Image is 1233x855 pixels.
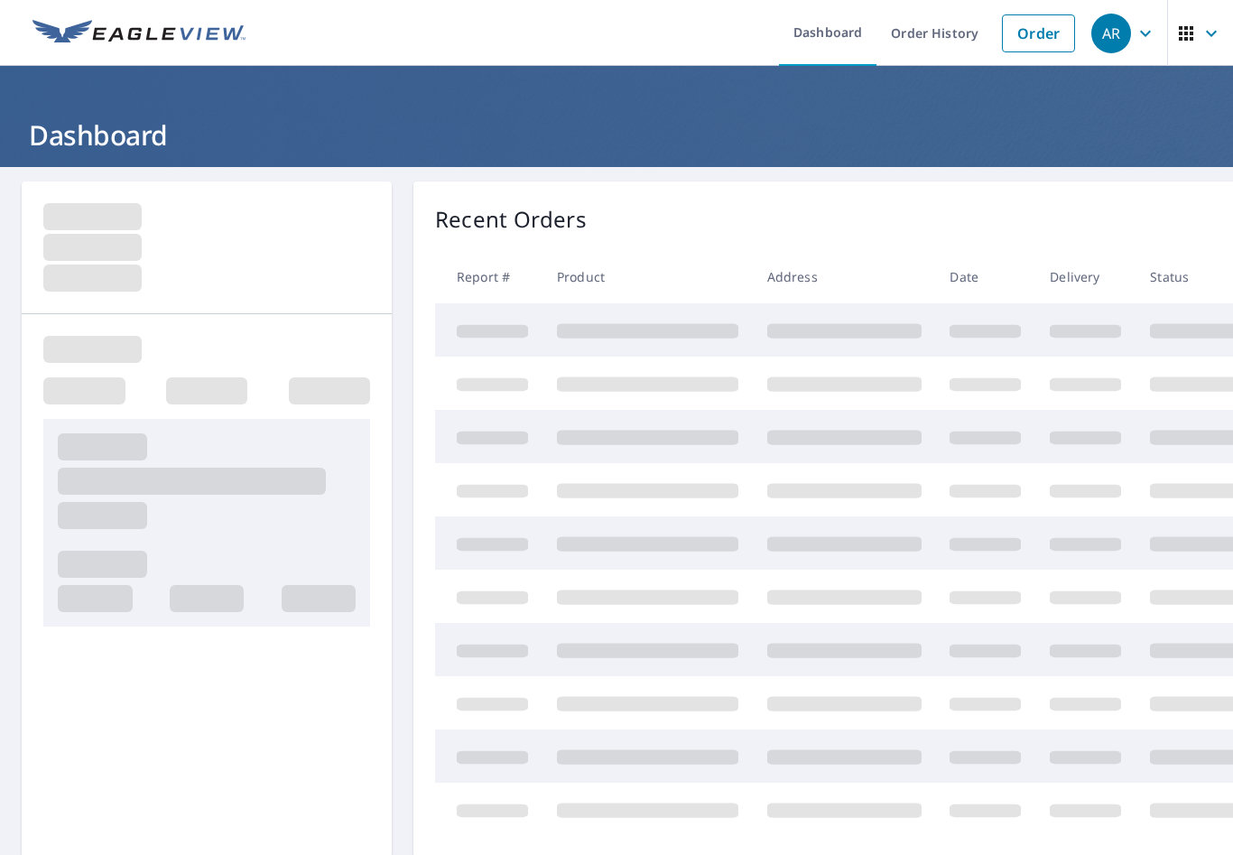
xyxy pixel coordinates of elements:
th: Delivery [1035,250,1136,303]
th: Address [753,250,936,303]
a: Order [1002,14,1075,52]
img: EV Logo [32,20,246,47]
h1: Dashboard [22,116,1211,153]
div: AR [1091,14,1131,53]
th: Report # [435,250,542,303]
p: Recent Orders [435,203,587,236]
th: Date [935,250,1035,303]
th: Product [542,250,753,303]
